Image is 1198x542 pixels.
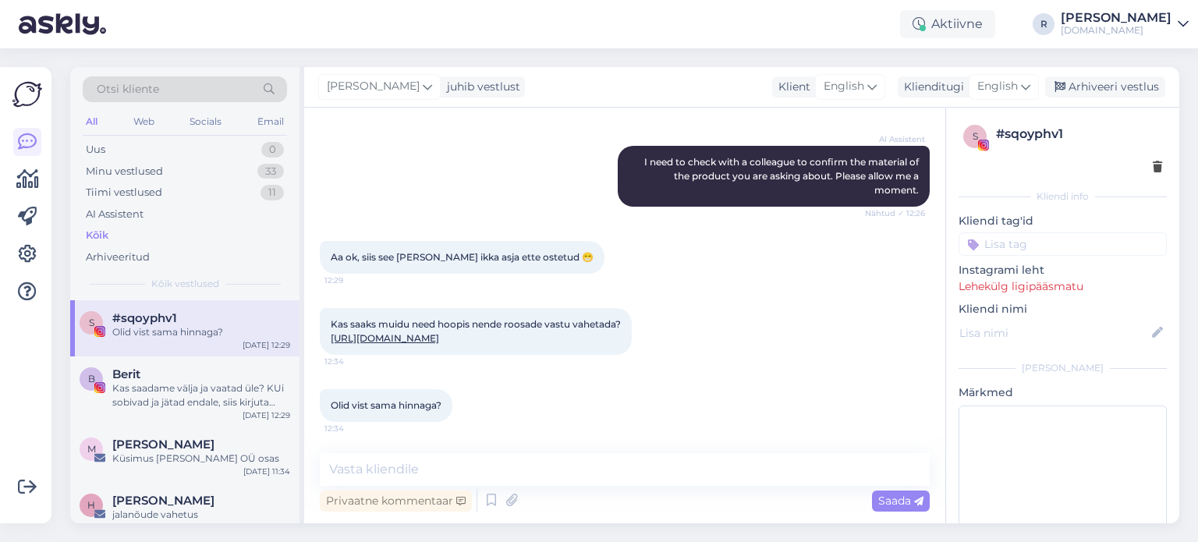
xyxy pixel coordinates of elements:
[865,207,925,219] span: Nähtud ✓ 12:26
[900,10,995,38] div: Aktiivne
[959,384,1167,401] p: Märkmed
[996,125,1162,143] div: # sqoyphv1
[151,277,219,291] span: Kõik vestlused
[112,508,290,522] div: jalanõude vahetus
[324,356,383,367] span: 12:34
[878,494,923,508] span: Saada
[331,399,441,411] span: Olid vist sama hinnaga?
[86,228,108,243] div: Kõik
[959,232,1167,256] input: Lisa tag
[320,491,472,512] div: Privaatne kommentaar
[1033,13,1054,35] div: R
[243,466,290,477] div: [DATE] 11:34
[1061,24,1171,37] div: [DOMAIN_NAME]
[254,112,287,132] div: Email
[12,80,42,109] img: Askly Logo
[441,79,520,95] div: juhib vestlust
[243,339,290,351] div: [DATE] 12:29
[324,275,383,286] span: 12:29
[97,81,159,97] span: Otsi kliente
[327,78,420,95] span: [PERSON_NAME]
[261,142,284,158] div: 0
[1061,12,1189,37] a: [PERSON_NAME][DOMAIN_NAME]
[959,361,1167,375] div: [PERSON_NAME]
[112,381,290,409] div: Kas saadame välja ja vaatad üle? KUi sobivad ja jätad endale, siis kirjuta [PERSON_NAME] sulle lu...
[89,317,94,328] span: s
[112,325,290,339] div: Olid vist sama hinnaga?
[959,324,1149,342] input: Lisa nimi
[86,207,144,222] div: AI Assistent
[644,156,921,196] span: I need to check with a colleague to confirm the material of the product you are asking about. Ple...
[898,79,964,95] div: Klienditugi
[959,190,1167,204] div: Kliendi info
[1061,12,1171,24] div: [PERSON_NAME]
[331,318,621,344] span: Kas saaks muidu need hoopis nende roosade vastu vahetada?
[324,423,383,434] span: 12:34
[112,494,214,508] span: Helen Lepp
[112,452,290,466] div: Küsimus [PERSON_NAME] OÜ osas
[112,437,214,452] span: Martin Laur
[959,278,1167,295] p: Lehekülg ligipääsmatu
[86,142,105,158] div: Uus
[86,185,162,200] div: Tiimi vestlused
[86,164,163,179] div: Minu vestlused
[973,130,978,142] span: s
[331,332,439,344] a: [URL][DOMAIN_NAME]
[867,133,925,145] span: AI Assistent
[959,213,1167,229] p: Kliendi tag'id
[959,301,1167,317] p: Kliendi nimi
[87,443,96,455] span: M
[772,79,810,95] div: Klient
[87,499,95,511] span: H
[261,185,284,200] div: 11
[83,112,101,132] div: All
[130,112,158,132] div: Web
[257,164,284,179] div: 33
[1045,76,1165,97] div: Arhiveeri vestlus
[86,250,150,265] div: Arhiveeritud
[959,262,1167,278] p: Instagrami leht
[186,112,225,132] div: Socials
[112,367,140,381] span: Berit
[977,78,1018,95] span: English
[824,78,864,95] span: English
[331,251,594,263] span: Aa ok, siis see [PERSON_NAME] ikka asja ette ostetud 😁
[88,373,95,384] span: B
[244,522,290,533] div: [DATE] 11:23
[243,409,290,421] div: [DATE] 12:29
[112,311,177,325] span: #sqoyphv1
